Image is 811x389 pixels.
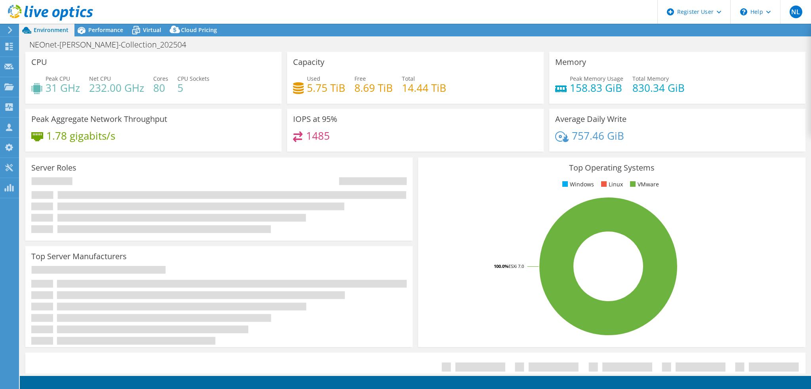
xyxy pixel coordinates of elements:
h4: 232.00 GHz [89,83,144,92]
svg: \n [740,8,747,15]
span: Peak CPU [46,75,70,82]
h4: 757.46 GiB [572,131,624,140]
h4: 1485 [306,131,330,140]
span: Performance [88,26,123,34]
span: Virtual [143,26,161,34]
span: Total Memory [632,75,669,82]
h3: IOPS at 95% [293,115,337,123]
h4: 1.78 gigabits/s [46,131,115,140]
li: VMware [628,180,659,189]
h4: 830.34 GiB [632,83,685,92]
h3: Top Server Manufacturers [31,252,127,261]
h4: 14.44 TiB [402,83,446,92]
h3: Top Operating Systems [424,163,800,172]
span: Cores [153,75,168,82]
span: Total [402,75,415,82]
li: Linux [599,180,623,189]
span: Peak Memory Usage [570,75,623,82]
h4: 31 GHz [46,83,80,92]
h3: Average Daily Write [555,115,626,123]
h4: 80 [153,83,168,92]
h4: 5.75 TiB [307,83,345,92]
span: Cloud Pricing [181,26,217,34]
span: Used [307,75,320,82]
h3: CPU [31,58,47,66]
span: Environment [34,26,69,34]
span: Free [354,75,366,82]
h3: Memory [555,58,586,66]
span: Net CPU [89,75,111,82]
tspan: ESXi 7.0 [508,263,524,269]
h3: Peak Aggregate Network Throughput [31,115,167,123]
h3: Capacity [293,58,324,66]
li: Windows [560,180,594,189]
h4: 5 [177,83,209,92]
h3: Server Roles [31,163,76,172]
h4: 158.83 GiB [570,83,623,92]
span: NL [790,6,802,18]
tspan: 100.0% [494,263,508,269]
h4: 8.69 TiB [354,83,393,92]
h1: NEOnet-[PERSON_NAME]-Collection_202504 [26,40,198,49]
span: CPU Sockets [177,75,209,82]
